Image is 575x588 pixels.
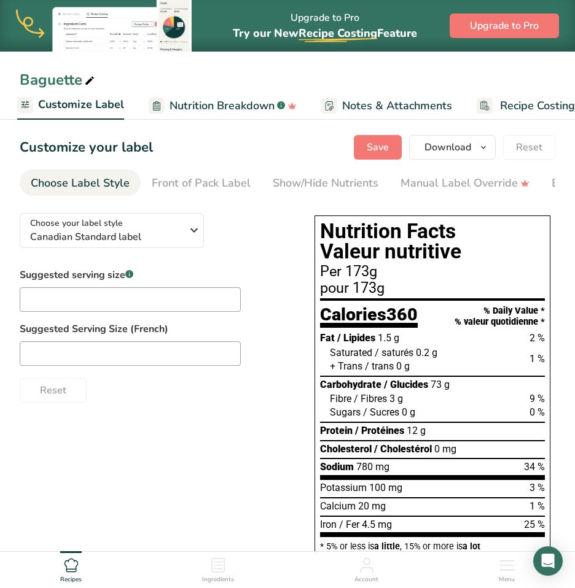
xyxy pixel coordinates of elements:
[503,135,555,160] button: Reset
[20,213,204,248] button: Choose your label style Canadian Standard label
[233,1,417,52] div: Upgrade to Pro
[342,98,452,114] span: Notes & Attachments
[530,482,545,493] span: 3 %
[416,347,437,358] span: 0.2 g
[321,92,452,120] a: Notes & Attachments
[320,306,418,328] div: Calories
[499,575,515,584] span: Menu
[330,406,361,418] span: Sugars
[30,230,187,244] span: Canadian Standard label
[524,461,545,473] span: 34 %
[401,175,530,191] div: Manual Label Override
[524,519,545,530] span: 25 %
[374,541,400,551] span: a little
[533,546,563,576] div: Open Intercom Messenger
[20,378,87,403] button: Reset
[330,347,372,358] span: Saturated
[354,393,387,404] span: / Fibres
[30,217,123,230] span: Choose your label style
[374,443,432,455] span: / Cholestérol
[530,393,545,404] span: 9 %
[320,281,545,296] div: pour 173g
[60,552,82,585] a: Recipes
[320,221,545,262] h1: Nutrition Facts Valeur nutritive
[450,14,559,38] button: Upgrade to Pro
[354,552,378,585] a: Account
[530,353,545,365] span: 1 %
[431,379,450,390] span: 73 g
[530,500,545,512] span: 1 %
[424,140,471,155] span: Download
[375,347,413,358] span: / saturés
[386,304,418,325] span: 360
[384,379,428,390] span: / Glucides
[320,265,545,279] div: Per 173g
[356,461,389,473] span: 780 mg
[233,26,417,41] span: Try our New Feature
[320,379,381,390] span: Carbohydrate
[202,575,234,584] span: Ingredients
[530,406,545,418] span: 0 %
[20,137,153,158] h1: Customize your label
[330,360,362,372] span: + Trans
[354,575,378,584] span: Account
[202,552,234,585] a: Ingredients
[530,332,545,344] span: 2 %
[31,175,130,191] div: Choose Label Style
[363,406,399,418] span: / Sucres
[362,519,392,530] span: 4.5 mg
[365,360,394,372] span: / trans
[320,537,545,562] section: * 5% or less is , 15% or more is
[516,140,542,155] span: Reset
[320,461,354,473] span: Sodium
[170,98,275,114] span: Nutrition Breakdown
[152,175,251,191] div: Front of Pack Label
[17,91,124,120] a: Customize Label
[320,443,372,455] span: Cholesterol
[378,332,399,344] span: 1.5 g
[500,98,575,114] span: Recipe Costing
[320,425,353,436] span: Protein
[358,500,386,512] span: 20 mg
[320,519,337,530] span: Iron
[337,332,375,344] span: / Lipides
[40,383,66,398] span: Reset
[320,482,367,493] span: Potassium
[299,26,377,41] span: Recipe Costing
[367,140,389,155] span: Save
[20,322,290,336] label: Suggested Serving Size (French)
[60,575,82,584] span: Recipes
[355,425,404,436] span: / Protéines
[470,18,539,33] span: Upgrade to Pro
[20,268,241,282] label: Suggested serving size
[455,306,545,327] div: % Daily Value * % valeur quotidienne *
[339,519,359,530] span: / Fer
[38,96,124,113] span: Customize Label
[369,482,402,493] span: 100 mg
[396,360,410,372] span: 0 g
[320,332,335,344] span: Fat
[149,92,297,120] a: Nutrition Breakdown
[434,443,456,455] span: 0 mg
[20,69,97,91] div: Baguette
[409,135,496,160] button: Download
[402,406,415,418] span: 0 g
[320,500,356,512] span: Calcium
[330,393,351,404] span: Fibre
[389,393,403,404] span: 3 g
[273,175,378,191] div: Show/Hide Nutrients
[354,135,402,160] button: Save
[463,541,480,551] span: a lot
[407,425,426,436] span: 12 g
